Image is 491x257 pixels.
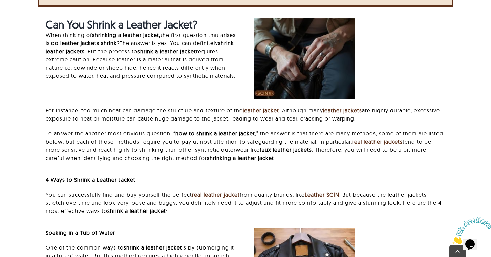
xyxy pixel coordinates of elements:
img: can you shrink a leather jacket [254,18,355,99]
strong: shrinking a leather jacket, [92,32,161,38]
strong: Soaking in a Tub of Water [46,229,115,236]
strong: shrink a leather jacket [137,48,196,55]
img: Chat attention grabber [3,3,45,30]
strong: do leather jackets shrink? [51,40,120,47]
a: leather jacket [243,107,279,114]
a: leather jackets [323,107,362,114]
iframe: chat widget [449,215,491,247]
strong: faux leather jackets [260,146,312,153]
a: real leather jacket [192,191,240,198]
strong: 4 Ways to Shrink a Leather Jacket [46,176,135,183]
strong: how to shrink a leather jacket [175,130,255,137]
strong: shrink a leather jacket [107,207,166,214]
strong: Can You Shrink a Leather Jacket? [46,18,197,31]
p: You can successfully find and buy yourself the perfect from quality brands, like . But because th... [46,190,445,215]
p: When thinking of the first question that arises is: The answer is yes. You can definitely . But t... [46,31,238,80]
p: For instance, too much heat can damage the structure and texture of the . Although many are highl... [46,106,445,123]
a: Leather SCIN [305,191,339,198]
strong: shrinking a leather jacket [207,154,274,161]
p: To answer the another most obvious question, “ ,” the answer is that there are many methods, some... [46,129,445,162]
a: real leather jackets [352,138,403,145]
strong: shrink a leather jacket [124,244,182,251]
